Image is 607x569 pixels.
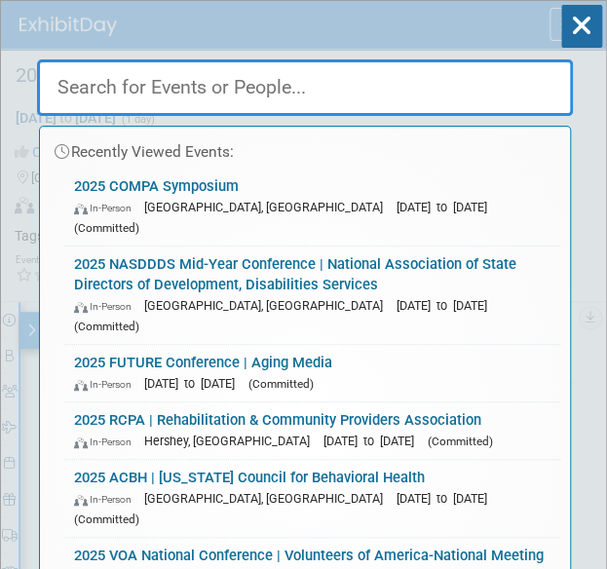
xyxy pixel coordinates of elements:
a: 2025 ACBH | [US_STATE] Council for Behavioral Health In-Person [GEOGRAPHIC_DATA], [GEOGRAPHIC_DAT... [64,460,560,537]
a: 2025 RCPA | Rehabilitation & Community Providers Association In-Person Hershey, [GEOGRAPHIC_DATA]... [64,402,560,459]
span: In-Person [74,493,140,506]
span: In-Person [74,300,140,313]
span: [DATE] to [DATE] [144,376,245,391]
span: (Committed) [74,221,139,235]
span: (Committed) [74,512,139,526]
span: In-Person [74,202,140,214]
div: Recently Viewed Events: [50,127,560,169]
span: (Committed) [248,377,314,391]
a: 2025 FUTURE Conference | Aging Media In-Person [DATE] to [DATE] (Committed) [64,345,560,401]
a: 2025 COMPA Symposium In-Person [GEOGRAPHIC_DATA], [GEOGRAPHIC_DATA] [DATE] to [DATE] (Committed) [64,169,560,246]
input: Search for Events or People... [37,59,573,116]
span: [DATE] to [DATE] [397,298,497,313]
span: (Committed) [428,435,493,448]
span: In-Person [74,378,140,391]
span: In-Person [74,436,140,448]
span: [DATE] to [DATE] [397,200,497,214]
span: [GEOGRAPHIC_DATA], [GEOGRAPHIC_DATA] [144,491,393,506]
span: [GEOGRAPHIC_DATA], [GEOGRAPHIC_DATA] [144,200,393,214]
span: (Committed) [74,320,139,333]
span: [DATE] to [DATE] [323,434,424,448]
span: Hershey, [GEOGRAPHIC_DATA] [144,434,320,448]
span: [GEOGRAPHIC_DATA], [GEOGRAPHIC_DATA] [144,298,393,313]
a: 2025 NASDDDS Mid-Year Conference | National Association of State Directors of Development, Disabi... [64,247,560,344]
span: [DATE] to [DATE] [397,491,497,506]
